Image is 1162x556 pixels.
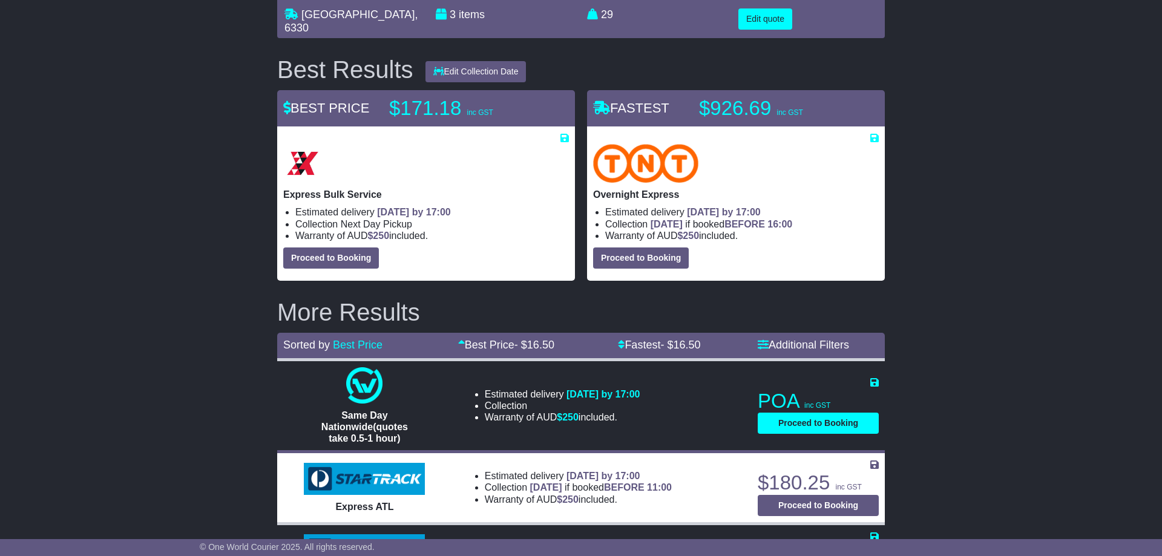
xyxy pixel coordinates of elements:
[593,144,698,183] img: TNT Domestic: Overnight Express
[425,61,527,82] button: Edit Collection Date
[295,206,569,218] li: Estimated delivery
[450,8,456,21] span: 3
[699,96,850,120] p: $926.69
[604,482,645,492] span: BEFORE
[346,367,382,404] img: One World Courier: Same Day Nationwide(quotes take 0.5-1 hour)
[373,231,389,241] span: 250
[283,247,379,269] button: Proceed to Booking
[271,56,419,83] div: Best Results
[485,494,672,505] li: Warranty of AUD included.
[605,218,879,230] li: Collection
[601,8,613,21] span: 29
[458,339,554,351] a: Best Price- $16.50
[562,412,579,422] span: 250
[200,542,375,552] span: © One World Courier 2025. All rights reserved.
[683,231,699,241] span: 250
[283,189,569,200] p: Express Bulk Service
[283,339,330,351] span: Sorted by
[562,494,579,505] span: 250
[687,207,761,217] span: [DATE] by 17:00
[485,400,640,411] li: Collection
[804,401,830,410] span: inc GST
[758,339,849,351] a: Additional Filters
[485,482,672,493] li: Collection
[758,389,879,413] p: POA
[530,482,562,492] span: [DATE]
[295,218,569,230] li: Collection
[389,96,540,120] p: $171.18
[304,463,425,495] img: StarTrack: Express ATL
[776,108,803,117] span: inc GST
[284,8,418,34] span: , 6330
[835,483,861,491] span: inc GST
[651,219,683,229] span: [DATE]
[758,471,879,495] p: $180.25
[660,339,700,351] span: - $
[673,339,700,351] span: 16.50
[341,219,412,229] span: Next Day Pickup
[566,389,640,399] span: [DATE] by 17:00
[618,339,700,351] a: Fastest- $16.50
[295,230,569,241] li: Warranty of AUD included.
[301,8,415,21] span: [GEOGRAPHIC_DATA]
[593,247,689,269] button: Proceed to Booking
[530,482,672,492] span: if booked
[377,207,451,217] span: [DATE] by 17:00
[605,206,879,218] li: Estimated delivery
[724,219,765,229] span: BEFORE
[758,413,879,434] button: Proceed to Booking
[321,410,408,443] span: Same Day Nationwide(quotes take 0.5-1 hour)
[283,100,369,116] span: BEST PRICE
[277,299,885,325] h2: More Results
[527,339,554,351] span: 16.50
[651,219,792,229] span: if booked
[566,471,640,481] span: [DATE] by 17:00
[647,482,672,492] span: 11:00
[333,339,382,351] a: Best Price
[459,8,485,21] span: items
[557,494,579,505] span: $
[485,411,640,423] li: Warranty of AUD included.
[593,189,879,200] p: Overnight Express
[485,470,672,482] li: Estimated delivery
[738,8,792,30] button: Edit quote
[467,108,493,117] span: inc GST
[514,339,554,351] span: - $
[677,231,699,241] span: $
[605,230,879,241] li: Warranty of AUD included.
[335,502,393,512] span: Express ATL
[485,388,640,400] li: Estimated delivery
[767,219,792,229] span: 16:00
[557,412,579,422] span: $
[593,100,669,116] span: FASTEST
[367,231,389,241] span: $
[283,144,322,183] img: Border Express: Express Bulk Service
[758,495,879,516] button: Proceed to Booking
